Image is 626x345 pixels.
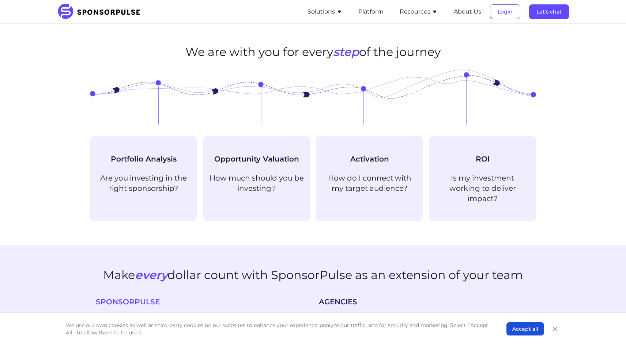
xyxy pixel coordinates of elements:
span: step [333,45,359,59]
span: every [135,268,167,282]
button: Login [490,4,520,19]
button: Platform [358,7,384,16]
a: Login [490,8,520,15]
button: Solutions [308,7,342,16]
p: Are you investing in the right sponsorship? [96,173,191,193]
a: Platform [358,8,384,15]
img: SponsorPulse [57,4,146,20]
p: How do I connect with my target audience? [322,173,417,193]
p: Is my investment working to deliver impact? [435,173,530,204]
button: About Us [454,7,481,16]
span: Opportunity Valuation [214,155,299,163]
span: ROI [476,155,490,163]
span: Activation [350,155,389,163]
button: Resources [400,7,438,16]
button: Close [550,324,560,334]
button: Let's chat [529,4,569,19]
a: Let's chat [529,8,569,15]
span: AGENCIES [319,297,357,306]
h2: We are with you for every of the journey [185,45,441,59]
h2: Make dollar count with SponsorPulse as an extension of your team [103,268,523,282]
button: Accept all [506,322,544,335]
span: SPONSORPULSE [96,297,160,306]
iframe: Chat Widget [589,310,626,345]
a: About Us [454,8,481,15]
span: Portfolio Analysis [111,155,177,163]
p: How much should you be investing? [209,173,304,193]
p: We use our own cookies as well as third-party cookies on our websites to enhance your experience,... [66,322,492,336]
